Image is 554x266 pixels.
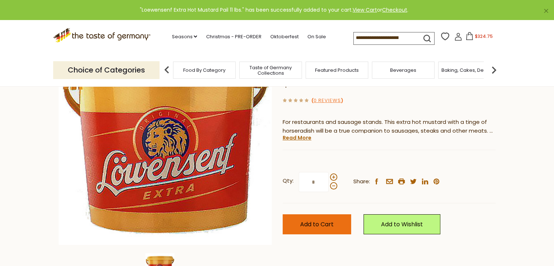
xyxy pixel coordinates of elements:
img: Lowensenf Extra Hot Mustard Pail [59,32,272,245]
a: Christmas - PRE-ORDER [206,33,261,41]
span: Add to Cart [300,220,334,228]
a: Read More [283,134,311,141]
a: × [544,9,548,13]
p: For restaurants and sausage stands. This extra hot mustard with a tinge of horseradish will be a ... [283,118,496,136]
a: Beverages [390,67,416,73]
span: $324.75 [475,33,493,39]
a: Baking, Cakes, Desserts [441,67,498,73]
a: Checkout [382,6,407,13]
a: Oktoberfest [270,33,298,41]
span: ( ) [311,97,343,104]
span: $64.95 [283,76,317,90]
a: Food By Category [183,67,225,73]
span: Share: [353,177,370,186]
a: Seasons [172,33,197,41]
strong: Qty: [283,176,294,185]
div: "Loewensenf Extra Hot Mustard Pail 11 lbs." has been successfully added to your cart. or . [6,6,542,14]
img: next arrow [487,63,501,77]
a: On Sale [307,33,326,41]
a: Add to Wishlist [364,214,440,234]
button: $324.75 [464,32,495,43]
input: Qty: [299,172,329,192]
a: 0 Reviews [314,97,341,105]
a: Taste of Germany Collections [241,65,300,76]
a: Featured Products [315,67,359,73]
a: View Cart [353,6,377,13]
img: previous arrow [160,63,174,77]
button: Add to Cart [283,214,351,234]
p: Choice of Categories [53,61,160,79]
